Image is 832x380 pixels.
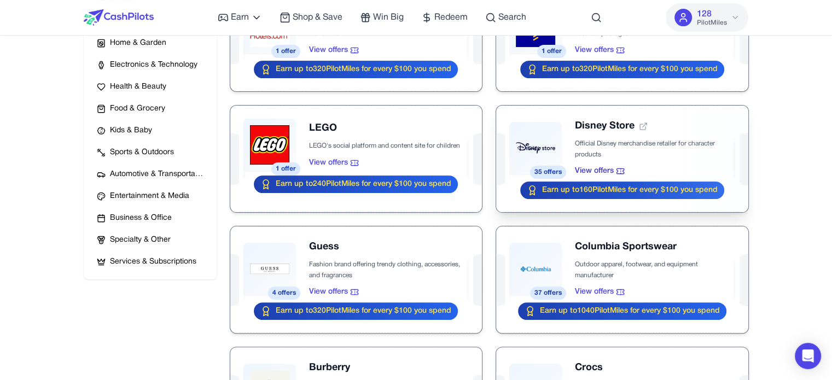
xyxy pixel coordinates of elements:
[421,11,468,24] a: Redeem
[110,191,189,202] span: Entertainment & Media
[92,231,208,249] button: Specialty & Other
[231,11,249,24] span: Earn
[498,11,526,24] span: Search
[92,122,208,139] button: Kids & Baby
[92,166,208,183] button: Automotive & Transportation
[373,11,404,24] span: Win Big
[360,11,404,24] a: Win Big
[92,253,208,271] button: Services & Subscriptions
[696,8,711,21] span: 128
[110,213,172,224] span: Business & Office
[92,188,208,205] button: Entertainment & Media
[92,100,208,118] button: Food & Grocery
[110,235,171,245] span: Specialty & Other
[110,256,196,267] span: Services & Subscriptions
[110,169,203,180] span: Automotive & Transportation
[218,11,262,24] a: Earn
[280,11,342,24] a: Shop & Save
[485,11,526,24] a: Search
[434,11,468,24] span: Redeem
[110,60,197,71] span: Electronics & Technology
[696,19,726,27] span: PilotMiles
[92,144,208,161] button: Sports & Outdoors
[795,343,821,369] div: Open Intercom Messenger
[110,125,152,136] span: Kids & Baby
[666,3,748,32] button: 128PilotMiles
[110,147,174,158] span: Sports & Outdoors
[92,34,208,52] button: Home & Garden
[293,11,342,24] span: Shop & Save
[110,81,166,92] span: Health & Beauty
[110,103,165,114] span: Food & Grocery
[92,78,208,96] button: Health & Beauty
[92,56,208,74] button: Electronics & Technology
[110,38,166,49] span: Home & Garden
[84,9,154,26] img: CashPilots Logo
[92,209,208,227] button: Business & Office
